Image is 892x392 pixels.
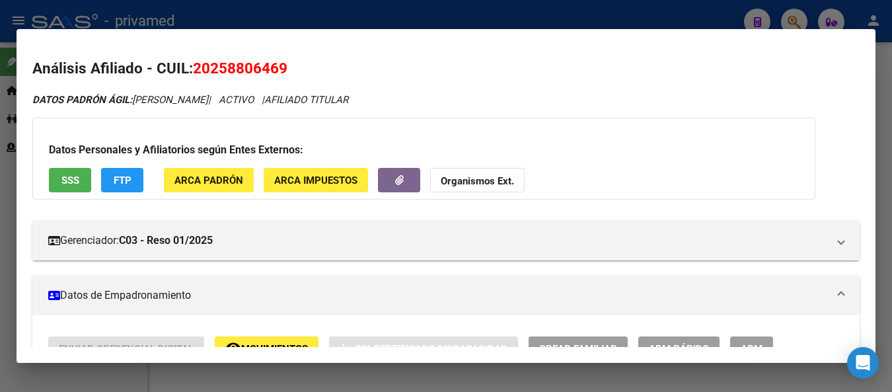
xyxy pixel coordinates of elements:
button: Enviar Credencial Digital [48,336,204,361]
span: Movimientos [241,343,308,355]
span: Enviar Credencial Digital [59,343,194,355]
mat-expansion-panel-header: Datos de Empadronamiento [32,276,860,315]
span: SSS [61,175,79,186]
span: ARCA Impuestos [274,175,357,186]
h3: Datos Personales y Afiliatorios según Entes Externos: [49,142,799,158]
strong: C03 - Reso 01/2025 [119,233,213,249]
button: ABM Rápido [638,336,720,361]
i: | ACTIVO | [32,94,348,106]
button: Movimientos [215,336,318,361]
button: Crear Familiar [529,336,628,361]
button: FTP [101,168,143,192]
span: Crear Familiar [539,343,617,355]
span: 20258806469 [193,59,287,77]
strong: Organismos Ext. [441,175,514,187]
span: Sin Certificado Discapacidad [355,343,507,355]
span: ABM [741,343,762,355]
button: SSS [49,168,91,192]
button: ABM [730,336,773,361]
h2: Análisis Afiliado - CUIL: [32,58,860,80]
span: FTP [114,175,131,186]
span: [PERSON_NAME] [32,94,208,106]
mat-panel-title: Gerenciador: [48,233,828,249]
button: ARCA Impuestos [264,168,368,192]
mat-panel-title: Datos de Empadronamiento [48,288,828,303]
button: Organismos Ext. [430,168,525,192]
div: Open Intercom Messenger [847,347,879,379]
mat-icon: remove_red_eye [225,340,241,356]
span: ARCA Padrón [174,175,243,186]
button: ARCA Padrón [164,168,254,192]
strong: DATOS PADRÓN ÁGIL: [32,94,132,106]
button: Sin Certificado Discapacidad [329,336,518,361]
span: ABM Rápido [649,343,709,355]
span: AFILIADO TITULAR [264,94,348,106]
mat-expansion-panel-header: Gerenciador:C03 - Reso 01/2025 [32,221,860,260]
